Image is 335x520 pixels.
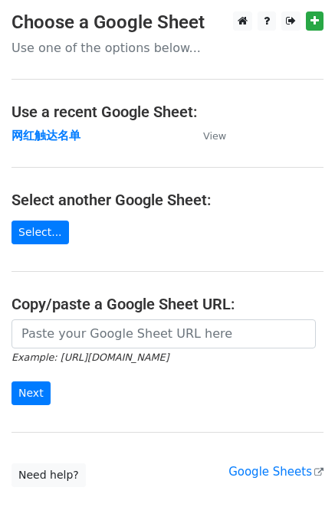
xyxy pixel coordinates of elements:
[11,319,316,348] input: Paste your Google Sheet URL here
[11,11,324,34] h3: Choose a Google Sheet
[11,463,86,487] a: Need help?
[11,295,324,313] h4: Copy/paste a Google Sheet URL:
[188,129,226,142] a: View
[11,381,51,405] input: Next
[11,191,324,209] h4: Select another Google Sheet:
[11,352,169,363] small: Example: [URL][DOMAIN_NAME]
[11,221,69,244] a: Select...
[203,130,226,142] small: View
[11,40,324,56] p: Use one of the options below...
[228,465,324,479] a: Google Sheets
[11,129,80,142] a: 网红触达名单
[11,103,324,121] h4: Use a recent Google Sheet:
